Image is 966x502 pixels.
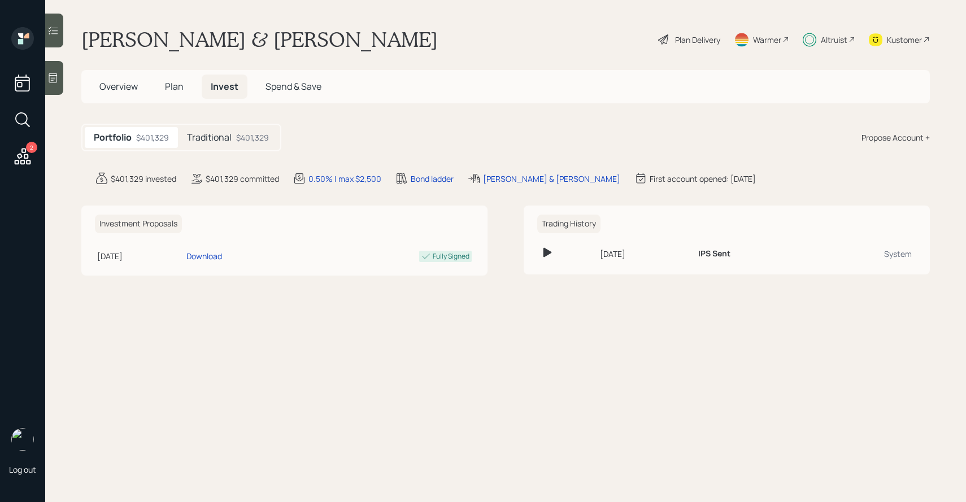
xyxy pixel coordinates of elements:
div: Fully Signed [433,251,469,261]
h6: Investment Proposals [95,215,182,233]
div: $401,329 committed [206,173,279,185]
span: Invest [211,80,238,93]
h5: Portfolio [94,132,132,143]
div: Kustomer [887,34,922,46]
div: Propose Account + [861,132,930,143]
div: 2 [26,142,37,153]
div: $401,329 [236,132,269,143]
div: First account opened: [DATE] [650,173,756,185]
div: [DATE] [600,248,689,260]
div: $401,329 [136,132,169,143]
div: Download [186,250,222,262]
div: Plan Delivery [675,34,720,46]
span: Plan [165,80,184,93]
h6: IPS Sent [698,249,730,259]
h6: Trading History [537,215,601,233]
div: Altruist [821,34,847,46]
img: sami-boghos-headshot.png [11,428,34,451]
div: [DATE] [97,250,182,262]
div: [PERSON_NAME] & [PERSON_NAME] [483,173,620,185]
div: Bond ladder [411,173,454,185]
h1: [PERSON_NAME] & [PERSON_NAME] [81,27,438,52]
h5: Traditional [187,132,232,143]
div: Warmer [753,34,781,46]
span: Overview [99,80,138,93]
div: 0.50% | max $2,500 [308,173,381,185]
span: Spend & Save [266,80,321,93]
div: System [816,248,912,260]
div: $401,329 invested [111,173,176,185]
div: Log out [9,464,36,475]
